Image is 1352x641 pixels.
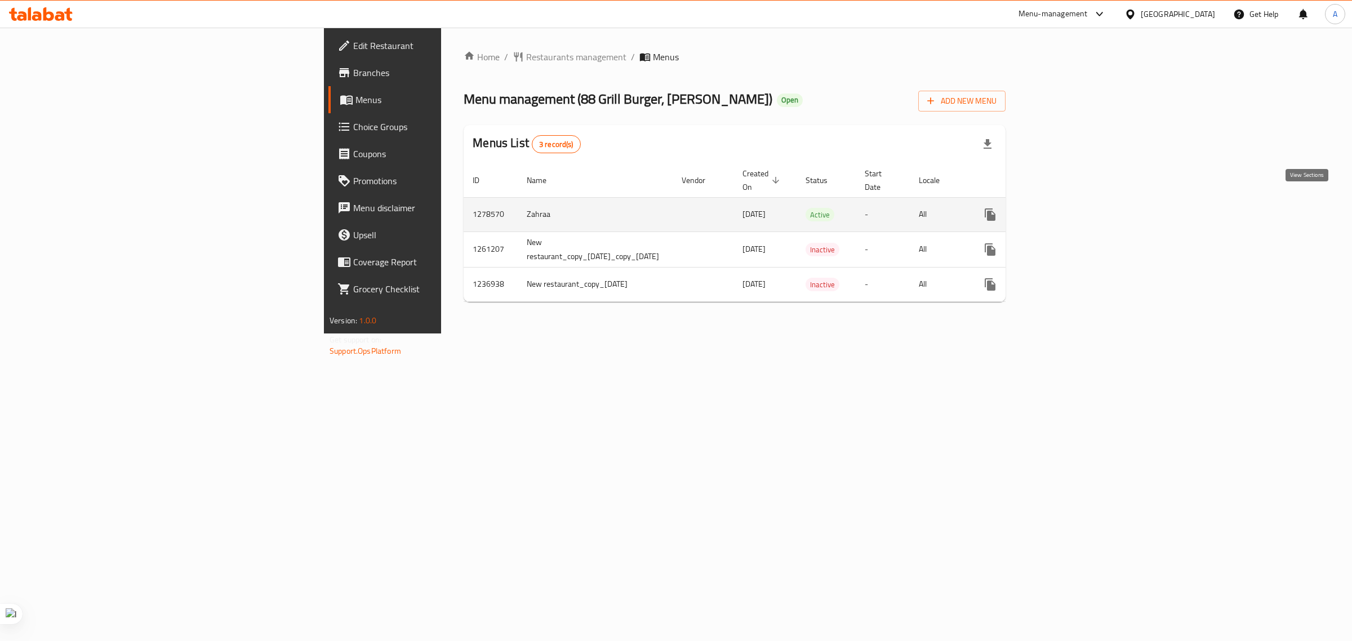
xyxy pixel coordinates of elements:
a: Branches [328,59,550,86]
span: [DATE] [742,242,766,256]
span: Restaurants management [526,50,626,64]
span: Created On [742,167,783,194]
span: Edit Restaurant [353,39,541,52]
span: Inactive [806,278,839,291]
a: Restaurants management [513,50,626,64]
td: New restaurant_copy_[DATE]_copy_[DATE] [518,232,673,267]
span: ID [473,173,494,187]
span: Inactive [806,243,839,256]
td: All [910,197,968,232]
a: Coupons [328,140,550,167]
span: Branches [353,66,541,79]
span: [DATE] [742,277,766,291]
span: 3 record(s) [532,139,580,150]
span: Upsell [353,228,541,242]
span: Active [806,208,834,221]
span: A [1333,8,1337,20]
span: Locale [919,173,954,187]
td: Zahraa [518,197,673,232]
td: - [856,197,910,232]
h2: Menus List [473,135,580,153]
span: Menu disclaimer [353,201,541,215]
td: New restaurant_copy_[DATE] [518,267,673,301]
button: Change Status [1004,271,1031,298]
button: more [977,201,1004,228]
button: Change Status [1004,201,1031,228]
span: Start Date [865,167,896,194]
td: All [910,267,968,301]
a: Grocery Checklist [328,275,550,302]
a: Choice Groups [328,113,550,140]
table: enhanced table [464,163,1094,302]
div: Menu-management [1019,7,1088,21]
a: Edit Restaurant [328,32,550,59]
span: Coverage Report [353,255,541,269]
span: Menu management ( 88 Grill Burger, [PERSON_NAME] ) [464,86,772,112]
button: Add New Menu [918,91,1006,112]
span: Coupons [353,147,541,161]
span: Menus [355,93,541,106]
div: Total records count [532,135,581,153]
a: Coverage Report [328,248,550,275]
nav: breadcrumb [464,50,1006,64]
td: All [910,232,968,267]
span: Name [527,173,561,187]
div: Open [777,94,803,107]
span: Status [806,173,842,187]
a: Menus [328,86,550,113]
span: [DATE] [742,207,766,221]
button: more [977,271,1004,298]
th: Actions [968,163,1094,198]
td: - [856,232,910,267]
button: more [977,236,1004,263]
span: Choice Groups [353,120,541,133]
span: Menus [653,50,679,64]
span: Vendor [682,173,720,187]
a: Promotions [328,167,550,194]
span: Grocery Checklist [353,282,541,296]
li: / [631,50,635,64]
span: Open [777,95,803,105]
span: Add New Menu [927,94,997,108]
span: Version: [330,313,357,328]
span: Get support on: [330,332,381,347]
span: Promotions [353,174,541,188]
span: 1.0.0 [359,313,376,328]
a: Support.OpsPlatform [330,344,401,358]
a: Upsell [328,221,550,248]
button: Change Status [1004,236,1031,263]
td: - [856,267,910,301]
div: [GEOGRAPHIC_DATA] [1141,8,1215,20]
div: Export file [974,131,1001,158]
a: Menu disclaimer [328,194,550,221]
